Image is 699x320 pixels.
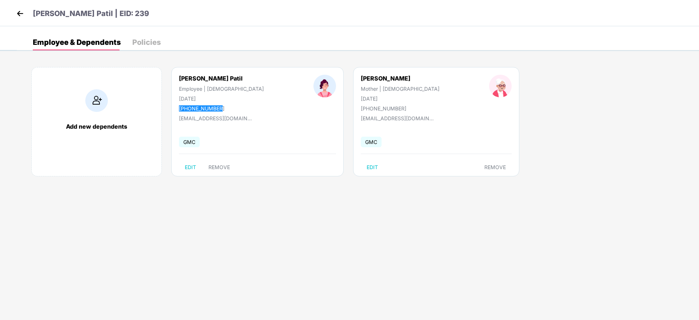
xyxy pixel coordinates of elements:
[39,123,154,130] div: Add new dependents
[367,164,378,170] span: EDIT
[179,137,200,147] span: GMC
[179,75,264,82] div: [PERSON_NAME] Patil
[361,105,440,112] div: [PHONE_NUMBER]
[361,137,382,147] span: GMC
[313,75,336,97] img: profileImage
[185,164,196,170] span: EDIT
[179,95,264,102] div: [DATE]
[479,161,512,173] button: REMOVE
[203,161,236,173] button: REMOVE
[179,86,264,92] div: Employee | [DEMOGRAPHIC_DATA]
[33,39,121,46] div: Employee & Dependents
[85,89,108,112] img: addIcon
[361,86,440,92] div: Mother | [DEMOGRAPHIC_DATA]
[15,8,26,19] img: back
[132,39,161,46] div: Policies
[484,164,506,170] span: REMOVE
[208,164,230,170] span: REMOVE
[361,75,440,82] div: [PERSON_NAME]
[179,115,252,121] div: [EMAIL_ADDRESS][DOMAIN_NAME]
[361,161,384,173] button: EDIT
[361,95,440,102] div: [DATE]
[489,75,512,97] img: profileImage
[33,8,149,19] p: [PERSON_NAME] Patil | EID: 239
[179,105,264,112] div: [PHONE_NUMBER]
[361,115,434,121] div: [EMAIL_ADDRESS][DOMAIN_NAME]
[179,161,202,173] button: EDIT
